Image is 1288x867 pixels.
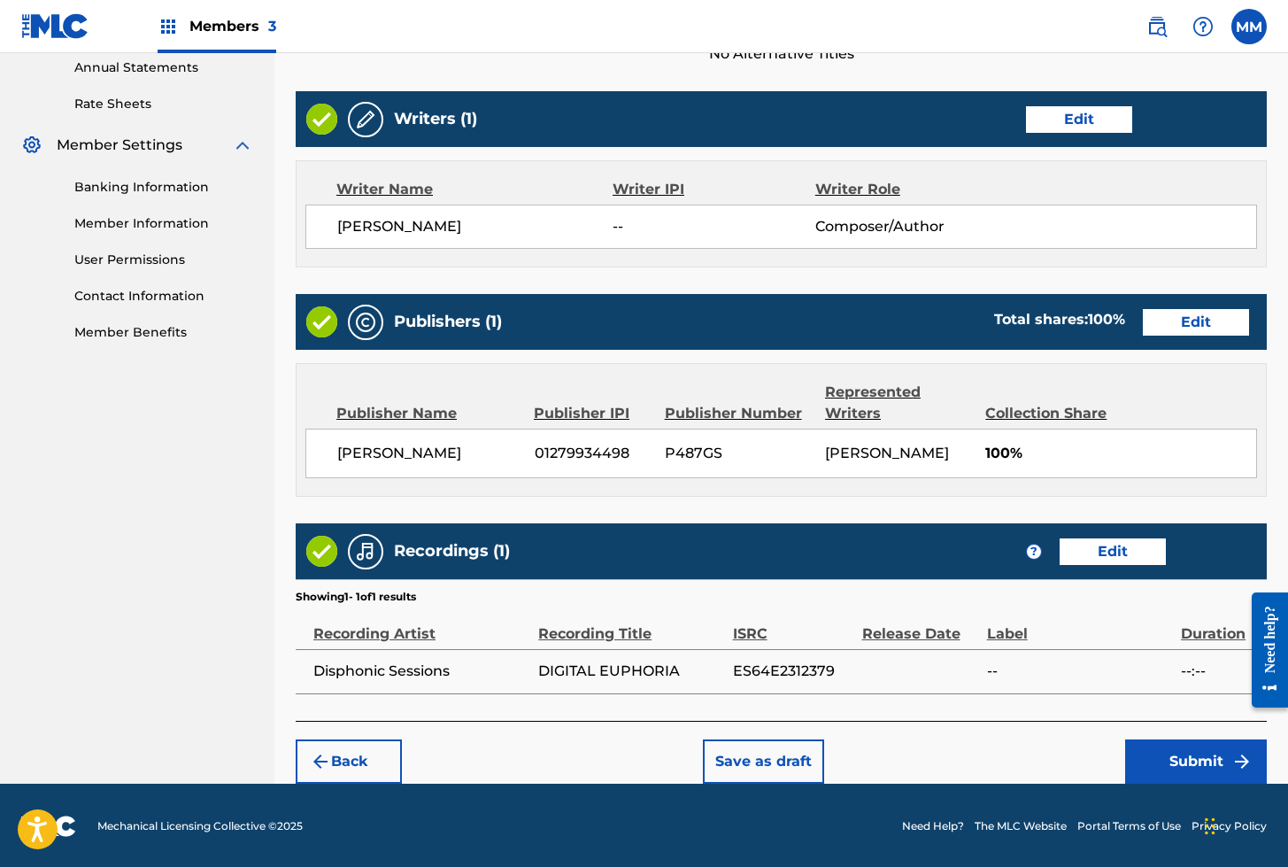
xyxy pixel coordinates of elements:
[1181,661,1258,682] span: --:--
[232,135,253,156] img: expand
[296,43,1267,65] span: No Alternative Titles
[1060,538,1166,565] button: Edit
[355,312,376,333] img: Publishers
[1146,16,1168,37] img: search
[665,443,812,464] span: P487GS
[987,661,1172,682] span: --
[1192,818,1267,834] a: Privacy Policy
[1205,800,1215,853] div: Drag
[394,109,477,129] h5: Writers (1)
[296,589,416,605] p: Showing 1 - 1 of 1 results
[74,287,253,306] a: Contact Information
[296,739,402,784] button: Back
[1199,782,1288,867] iframe: Chat Widget
[1192,16,1214,37] img: help
[268,18,276,35] span: 3
[538,661,723,682] span: DIGITAL EUPHORIA
[825,445,949,461] span: [PERSON_NAME]
[825,382,972,424] div: Represented Writers
[862,605,978,645] div: Release Date
[1027,545,1041,559] span: ?
[1143,309,1249,336] button: Edit
[535,443,652,464] span: 01279934498
[74,323,253,342] a: Member Benefits
[306,306,337,337] img: Valid
[394,312,502,332] h5: Publishers (1)
[394,541,510,561] h5: Recordings (1)
[313,661,529,682] span: Disphonic Sessions
[1077,818,1181,834] a: Portal Terms of Use
[975,818,1067,834] a: The MLC Website
[534,403,652,424] div: Publisher IPI
[1139,9,1175,44] a: Public Search
[665,403,812,424] div: Publisher Number
[985,403,1123,424] div: Collection Share
[1181,605,1258,645] div: Duration
[74,178,253,197] a: Banking Information
[613,179,815,200] div: Writer IPI
[994,309,1125,330] div: Total shares:
[21,816,76,837] img: logo
[733,661,853,682] span: ES64E2312379
[985,443,1256,464] span: 100%
[1088,311,1125,328] span: 100 %
[815,179,999,200] div: Writer Role
[815,216,999,237] span: Composer/Author
[97,818,303,834] span: Mechanical Licensing Collective © 2025
[1231,9,1267,44] div: User Menu
[21,135,42,156] img: Member Settings
[355,541,376,562] img: Recordings
[987,605,1172,645] div: Label
[703,739,824,784] button: Save as draft
[733,605,853,645] div: ISRC
[355,109,376,130] img: Writers
[57,135,182,156] span: Member Settings
[313,605,529,645] div: Recording Artist
[337,216,613,237] span: [PERSON_NAME]
[538,605,723,645] div: Recording Title
[1026,106,1132,133] button: Edit
[902,818,964,834] a: Need Help?
[1125,739,1267,784] button: Submit
[74,95,253,113] a: Rate Sheets
[336,179,613,200] div: Writer Name
[74,251,253,269] a: User Permissions
[158,16,179,37] img: Top Rightsholders
[337,443,521,464] span: [PERSON_NAME]
[1238,579,1288,722] iframe: Resource Center
[21,13,89,39] img: MLC Logo
[1231,751,1253,772] img: f7272a7cc735f4ea7f67.svg
[189,16,276,36] span: Members
[336,403,521,424] div: Publisher Name
[306,104,337,135] img: Valid
[613,216,814,237] span: --
[74,58,253,77] a: Annual Statements
[310,751,331,772] img: 7ee5dd4eb1f8a8e3ef2f.svg
[306,536,337,567] img: Valid
[74,214,253,233] a: Member Information
[1185,9,1221,44] div: Help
